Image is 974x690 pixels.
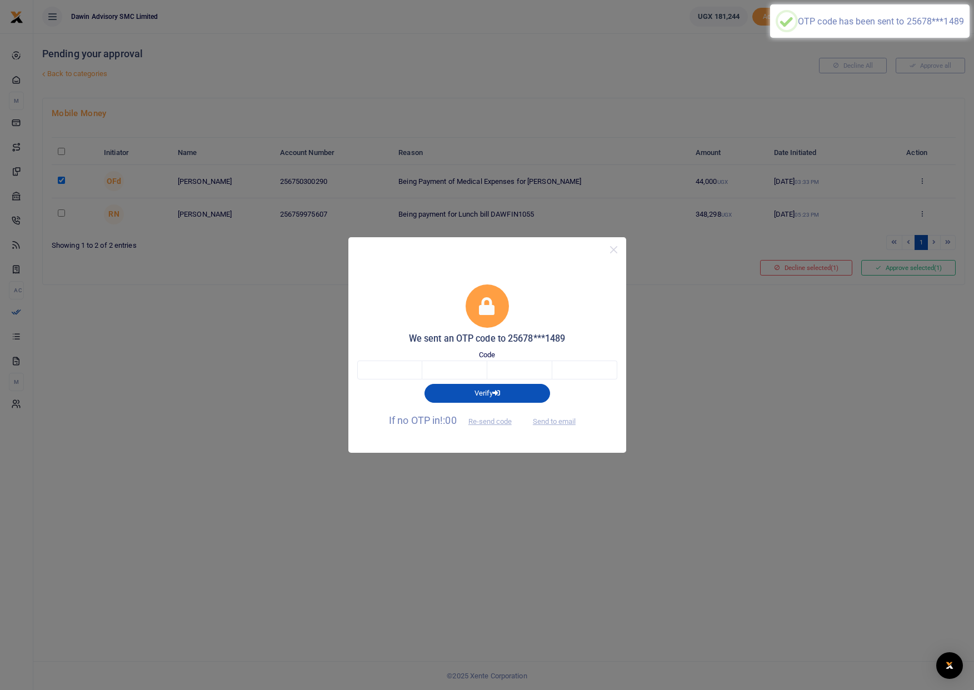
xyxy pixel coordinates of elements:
[479,349,495,361] label: Code
[424,384,550,403] button: Verify
[440,414,456,426] span: !:00
[389,414,521,426] span: If no OTP in
[357,333,617,344] h5: We sent an OTP code to 25678***1489
[606,242,622,258] button: Close
[798,16,964,27] div: OTP code has been sent to 25678***1489
[936,652,963,679] div: Open Intercom Messenger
